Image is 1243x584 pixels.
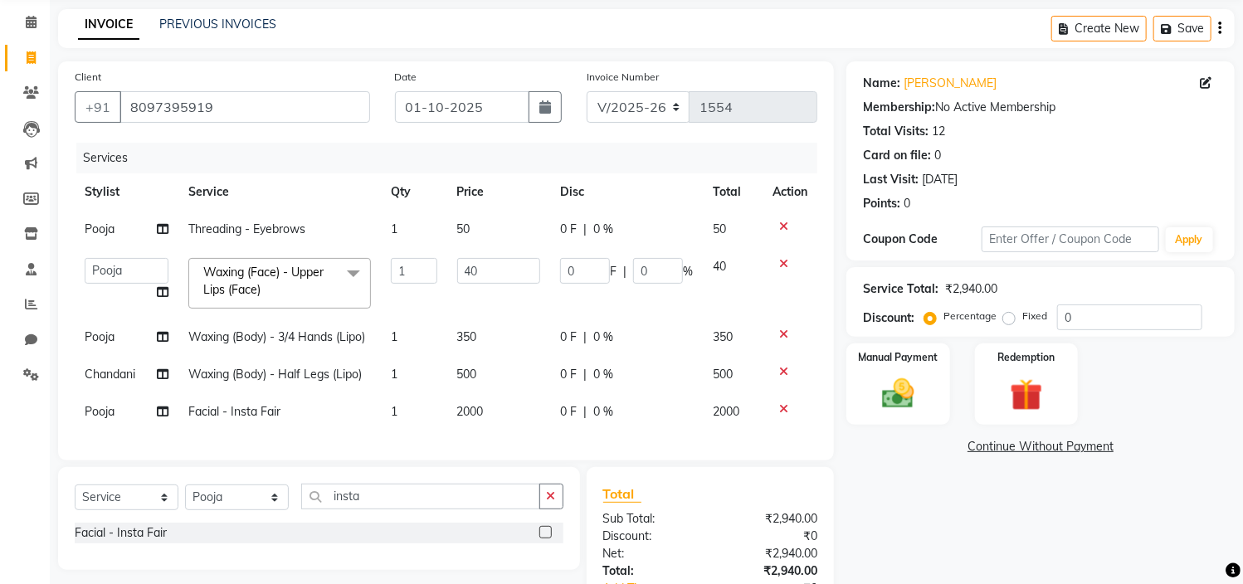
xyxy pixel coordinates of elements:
span: 2000 [457,404,484,419]
div: 0 [934,147,941,164]
label: Invoice Number [587,70,659,85]
button: Apply [1166,227,1213,252]
span: F [610,263,617,280]
div: Points: [863,195,900,212]
img: _gift.svg [1000,375,1052,415]
a: INVOICE [78,10,139,40]
input: Search by Name/Mobile/Email/Code [119,91,370,123]
th: Disc [550,173,703,211]
button: Create New [1051,16,1147,41]
span: 0 % [593,328,613,346]
div: Sub Total: [591,510,710,528]
div: Facial - Insta Fair [75,524,167,542]
div: ₹2,940.00 [945,280,997,298]
span: Total [603,485,641,503]
span: Waxing (Body) - Half Legs (Lipo) [188,367,362,382]
span: 2000 [713,404,739,419]
a: [PERSON_NAME] [904,75,997,92]
input: Enter Offer / Coupon Code [982,226,1159,252]
span: 0 % [593,366,613,383]
th: Stylist [75,173,178,211]
a: PREVIOUS INVOICES [159,17,276,32]
img: _cash.svg [872,375,924,412]
span: 1 [391,367,397,382]
label: Redemption [997,350,1055,365]
label: Fixed [1022,309,1047,324]
span: 0 F [560,403,577,421]
span: 350 [457,329,477,344]
div: Discount: [591,528,710,545]
span: Waxing (Face) - Upper Lips (Face) [203,265,324,297]
span: 1 [391,404,397,419]
span: | [583,221,587,238]
div: Name: [863,75,900,92]
div: ₹2,940.00 [710,545,830,562]
span: 350 [713,329,733,344]
div: No Active Membership [863,99,1218,116]
span: | [623,263,626,280]
div: ₹2,940.00 [710,562,830,580]
button: Save [1153,16,1211,41]
span: Chandani [85,367,135,382]
th: Service [178,173,381,211]
label: Percentage [943,309,997,324]
span: Pooja [85,329,115,344]
span: | [583,403,587,421]
input: Search or Scan [301,484,540,509]
span: Waxing (Body) - 3/4 Hands (Lipo) [188,329,365,344]
label: Manual Payment [859,350,938,365]
div: Card on file: [863,147,931,164]
th: Action [763,173,817,211]
span: 0 F [560,221,577,238]
label: Date [395,70,417,85]
span: % [683,263,693,280]
div: Last Visit: [863,171,919,188]
span: 40 [713,259,726,274]
span: Facial - Insta Fair [188,404,280,419]
button: +91 [75,91,121,123]
div: ₹0 [710,528,830,545]
div: [DATE] [922,171,958,188]
a: x [261,282,268,297]
span: 50 [457,221,470,236]
span: Pooja [85,404,115,419]
div: Coupon Code [863,231,982,248]
div: ₹2,940.00 [710,510,830,528]
th: Qty [381,173,447,211]
div: Membership: [863,99,935,116]
span: 0 F [560,328,577,346]
div: Service Total: [863,280,938,298]
span: 50 [713,221,726,236]
span: 500 [713,367,733,382]
div: 0 [904,195,910,212]
div: Total Visits: [863,123,929,140]
div: 12 [932,123,945,140]
span: | [583,328,587,346]
span: Threading - Eyebrows [188,221,305,236]
div: Total: [591,562,710,580]
span: 1 [391,221,397,236]
span: Pooja [85,221,115,236]
a: Continue Without Payment [850,438,1231,455]
span: 0 % [593,403,613,421]
div: Discount: [863,309,914,327]
div: Net: [591,545,710,562]
th: Total [703,173,763,211]
th: Price [447,173,550,211]
label: Client [75,70,101,85]
span: 500 [457,367,477,382]
span: 0 % [593,221,613,238]
span: | [583,366,587,383]
span: 0 F [560,366,577,383]
div: Services [76,143,830,173]
span: 1 [391,329,397,344]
